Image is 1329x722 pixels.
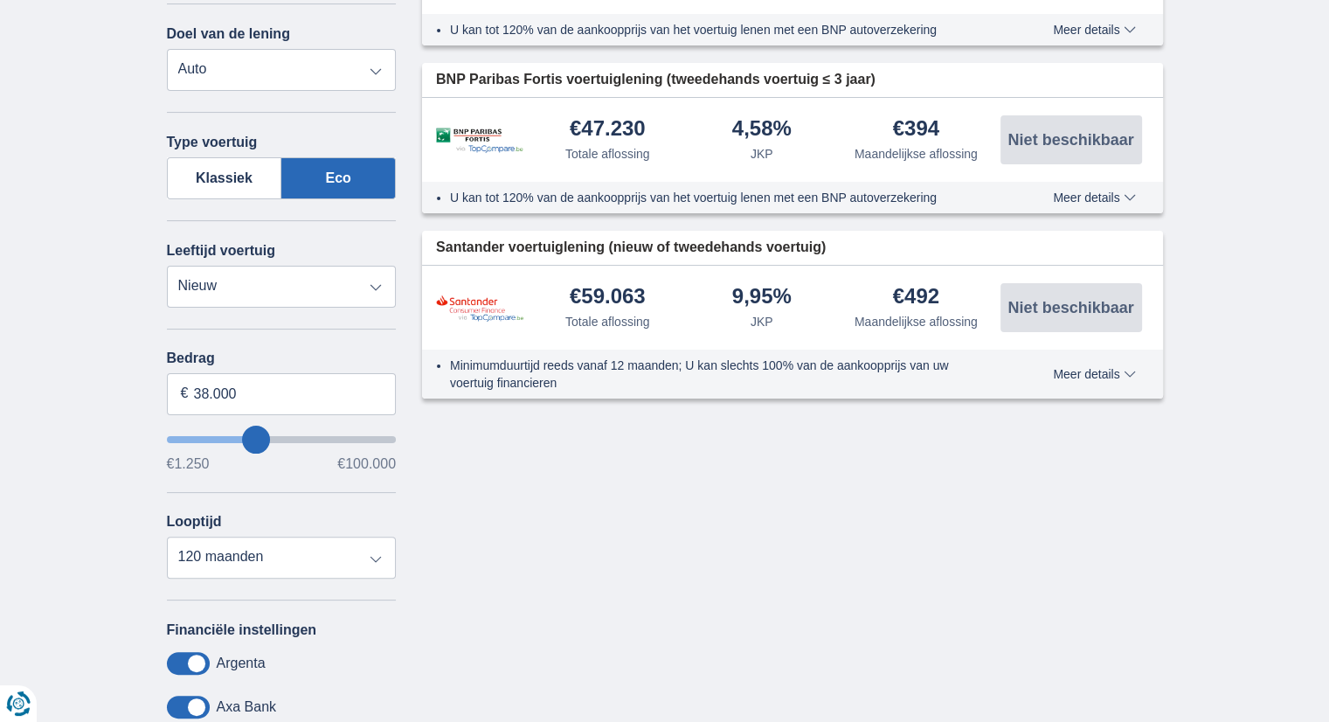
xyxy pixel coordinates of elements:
[751,145,773,163] div: JKP
[167,26,290,42] label: Doel van de lening
[167,135,258,150] label: Type voertuig
[1040,23,1148,37] button: Meer details
[436,295,523,322] img: product.pl.alt Santander
[167,622,317,638] label: Financiële instellingen
[450,189,989,206] li: U kan tot 120% van de aankoopprijs van het voertuig lenen met een BNP autoverzekering
[565,145,650,163] div: Totale aflossing
[436,70,876,90] span: BNP Paribas Fortis voertuiglening (tweedehands voertuig ≤ 3 jaar)
[167,436,397,443] input: wantToBorrow
[1053,24,1135,36] span: Meer details
[167,514,222,530] label: Looptijd
[167,351,397,366] label: Bedrag
[167,243,275,259] label: Leeftijd voertuig
[751,313,773,330] div: JKP
[337,457,396,471] span: €100.000
[436,128,523,153] img: product.pl.alt BNP Paribas Fortis
[1000,283,1142,332] button: Niet beschikbaar
[167,157,282,199] label: Klassiek
[570,118,646,142] div: €47.230
[1007,300,1133,316] span: Niet beschikbaar
[450,357,989,392] li: Minimumduurtijd reeds vanaf 12 maanden; U kan slechts 100% van de aankoopprijs van uw voertuig fi...
[281,157,396,199] label: Eco
[1053,368,1135,380] span: Meer details
[1040,367,1148,381] button: Meer details
[217,699,276,715] label: Axa Bank
[893,286,939,309] div: €492
[1007,132,1133,148] span: Niet beschikbaar
[1040,191,1148,205] button: Meer details
[217,656,266,671] label: Argenta
[855,145,978,163] div: Maandelijkse aflossing
[732,286,792,309] div: 9,95%
[1053,191,1135,204] span: Meer details
[565,313,650,330] div: Totale aflossing
[570,286,646,309] div: €59.063
[167,457,210,471] span: €1.250
[181,384,189,404] span: €
[450,21,989,38] li: U kan tot 120% van de aankoopprijs van het voertuig lenen met een BNP autoverzekering
[436,238,826,258] span: Santander voertuiglening (nieuw of tweedehands voertuig)
[855,313,978,330] div: Maandelijkse aflossing
[732,118,792,142] div: 4,58%
[1000,115,1142,164] button: Niet beschikbaar
[893,118,939,142] div: €394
